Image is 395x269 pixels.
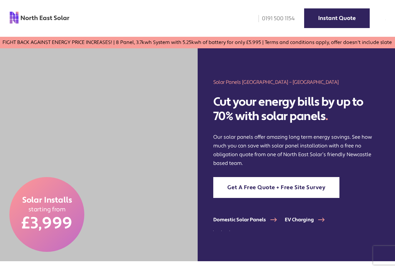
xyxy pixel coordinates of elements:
[213,95,380,123] h2: Cut your energy bills by up to 70% with solar panels
[254,15,295,22] a: 0191 500 1154
[9,11,70,24] img: north east solar logo
[304,8,370,28] a: Instant Quote
[28,206,66,214] span: starting from
[9,177,84,252] a: Solar Installs starting from £3,999
[22,213,72,234] span: £3,999
[22,195,72,206] span: Solar Installs
[213,217,285,223] a: Domestic Solar Panels
[325,109,328,124] span: .
[259,15,259,22] img: phone icon
[213,79,380,86] h1: Solar Panels [GEOGRAPHIC_DATA] – [GEOGRAPHIC_DATA]
[285,217,333,223] a: EV Charging
[213,133,380,168] p: Our solar panels offer amazing long term energy savings. See how much you can save with solar pan...
[213,177,340,198] a: Get A Free Quote + Free Site Survey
